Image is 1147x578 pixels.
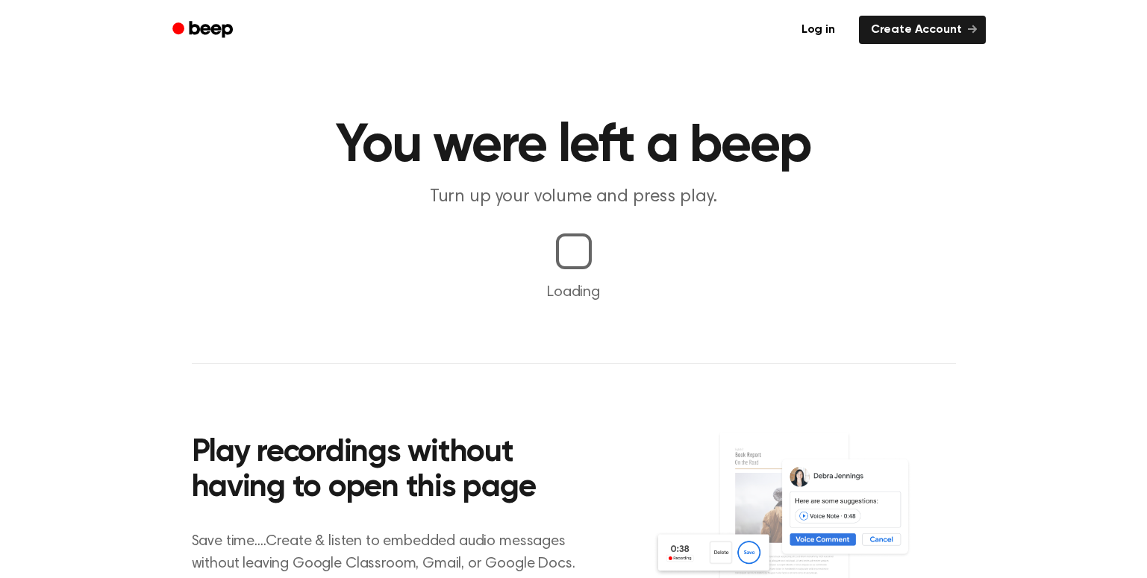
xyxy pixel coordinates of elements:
a: Beep [162,16,246,45]
a: Create Account [859,16,986,44]
p: Save time....Create & listen to embedded audio messages without leaving Google Classroom, Gmail, ... [192,530,594,575]
p: Loading [18,281,1129,304]
h1: You were left a beep [192,119,956,173]
a: Log in [787,13,850,47]
h2: Play recordings without having to open this page [192,436,594,506]
p: Turn up your volume and press play. [287,185,860,210]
